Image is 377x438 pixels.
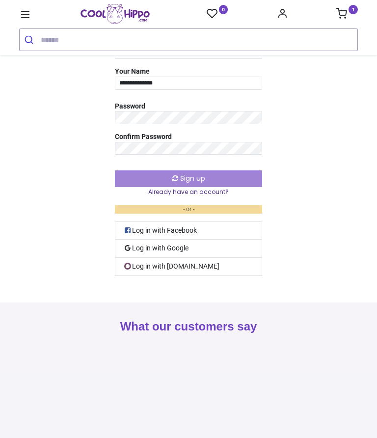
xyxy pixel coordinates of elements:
[81,4,150,24] a: Logo of Cool Hippo
[115,205,262,214] em: - or -
[81,4,150,24] img: Cool Hippo
[115,67,150,77] label: Your Name
[115,187,262,197] a: Already have an account?
[277,11,288,19] a: Account Info
[20,29,41,51] button: Submit
[219,5,228,14] sup: 0
[336,11,358,19] a: 1
[115,240,262,258] a: Log in with Google
[115,102,145,111] label: Password
[115,221,262,240] a: Log in with Facebook
[19,318,358,335] h2: What our customers say
[115,132,172,142] label: Confirm Password
[349,5,358,14] sup: 1
[115,258,262,276] a: Log in with [DOMAIN_NAME]
[207,8,228,20] a: 0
